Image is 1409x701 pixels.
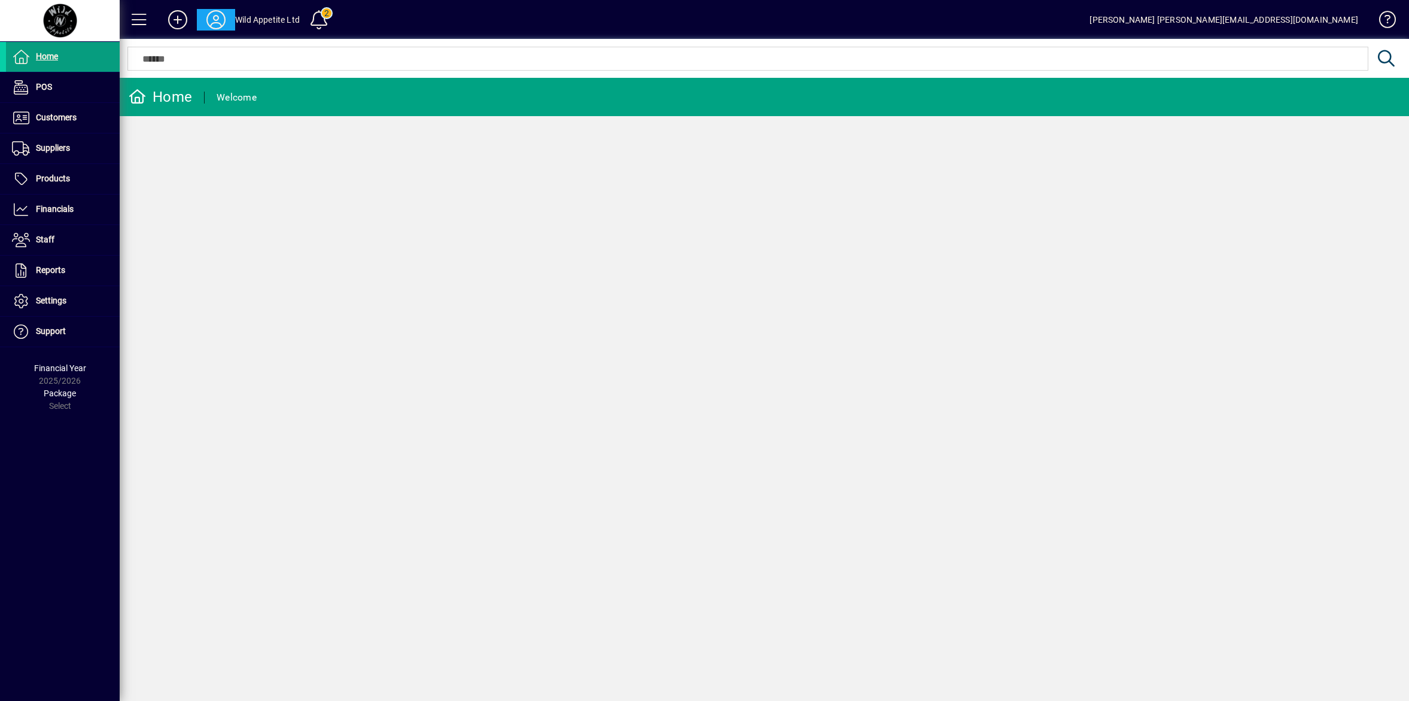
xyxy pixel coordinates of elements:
a: Reports [6,256,120,286]
span: Support [36,326,66,336]
a: Financials [6,195,120,224]
span: Reports [36,265,65,275]
button: Add [159,9,197,31]
a: Suppliers [6,133,120,163]
span: Settings [36,296,66,305]
span: Staff [36,235,54,244]
span: Customers [36,113,77,122]
a: Customers [6,103,120,133]
div: Home [129,87,192,107]
a: Settings [6,286,120,316]
a: Products [6,164,120,194]
span: Products [36,174,70,183]
div: Wild Appetite Ltd [235,10,300,29]
span: Financials [36,204,74,214]
span: Suppliers [36,143,70,153]
span: Home [36,51,58,61]
div: [PERSON_NAME] [PERSON_NAME][EMAIL_ADDRESS][DOMAIN_NAME] [1090,10,1358,29]
span: Package [44,389,76,398]
a: Knowledge Base [1370,2,1394,41]
button: Profile [197,9,235,31]
span: POS [36,82,52,92]
a: Support [6,317,120,347]
span: Financial Year [34,363,86,373]
a: Staff [6,225,120,255]
a: POS [6,72,120,102]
